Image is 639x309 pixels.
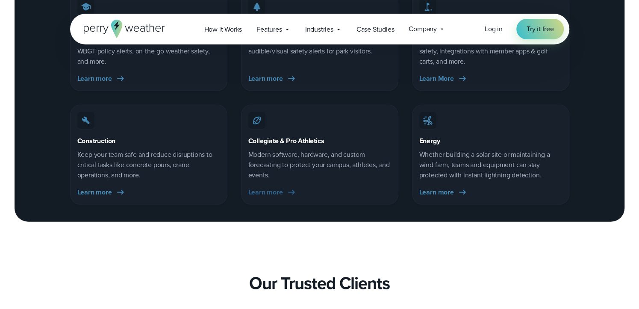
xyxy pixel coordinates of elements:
span: Industries [305,24,333,35]
a: Try it free [516,19,564,39]
h3: Energy [419,136,440,146]
a: Learn More [419,74,468,84]
span: How it Works [204,24,242,35]
a: Learn more [248,74,297,84]
a: Learn more [77,187,126,197]
span: Learn More [419,74,454,84]
span: Features [256,24,282,35]
span: Case Studies [356,24,395,35]
a: Case Studies [349,21,402,38]
h3: Construction [77,136,116,146]
p: Modern software, hardware, and custom forecasting to protect your campus, athletes, and events. [248,150,391,180]
a: Log in [485,24,503,34]
p: Schools and districts utilize lightning alerts, WBGT policy alerts, on-the-go weather safety, and... [77,36,220,67]
span: Try it free [527,24,554,34]
span: Learn more [419,187,454,197]
h3: Our Trusted Clients [249,273,390,294]
a: Learn more [248,187,297,197]
span: Learn more [77,187,112,197]
a: Learn more [77,74,126,84]
p: Golf-specific conditions, automated weather safety, integrations with member apps & golf carts, a... [419,36,562,67]
span: Learn more [248,187,283,197]
span: Learn more [248,74,283,84]
p: Real-time monitoring across parks facilities, and audible/visual safety alerts for park visitors. [248,36,391,56]
h3: Collegiate & Pro Athletics [248,136,324,146]
p: Whether building a solar site or maintaining a wind farm, teams and equipment can stay protected ... [419,150,562,180]
a: Learn more [419,187,468,197]
span: Learn more [77,74,112,84]
span: Company [409,24,437,34]
p: Keep your team safe and reduce disruptions to critical tasks like concrete pours, crane operation... [77,150,220,180]
a: How it Works [197,21,250,38]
